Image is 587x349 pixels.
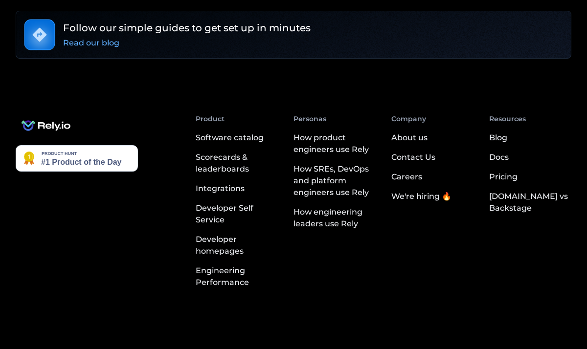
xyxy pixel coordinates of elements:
a: Developer Self Service [196,198,278,230]
a: Careers [391,167,422,187]
a: Engineering Performance [196,261,278,292]
a: Developer homepages [196,230,278,261]
a: Software catalog [196,128,278,148]
a: Contact Us [391,148,435,167]
a: How engineering leaders use Rely [293,202,376,234]
div: Company [391,114,426,124]
a: Pricing [489,167,518,187]
div: Careers [391,171,422,183]
div: [DOMAIN_NAME] vs Backstage [489,191,571,214]
div: How engineering leaders use Rely [293,206,376,230]
a: Docs [489,148,509,167]
div: Pricing [489,171,518,183]
div: Docs [489,152,509,163]
div: Developer Self Service [196,202,278,226]
a: [DOMAIN_NAME] vs Backstage [489,187,571,218]
h6: Follow our simple guides to get set up in minutes [63,21,311,35]
div: Personas [293,114,326,124]
div: Contact Us [391,152,435,163]
div: Read our blog [63,37,119,49]
div: Blog [489,132,507,144]
div: We're hiring 🔥 [391,191,452,202]
div: Developer homepages [196,234,278,257]
div: Product [196,114,225,124]
div: Resources [489,114,526,124]
img: Rely.io - The developer portal with an AI assistant you can speak with | Product Hunt [16,145,138,172]
div: Integrations [196,183,245,195]
a: We're hiring 🔥 [391,187,452,206]
a: How product engineers use Rely [293,128,376,159]
a: Follow our simple guides to get set up in minutesRead our blog [16,11,571,59]
div: Software catalog [196,132,264,144]
a: Blog [489,128,507,148]
div: About us [391,132,428,144]
div: How SREs, DevOps and platform engineers use Rely [293,163,376,198]
iframe: Chatbot [522,284,573,335]
a: Integrations [196,179,278,198]
a: Scorecards & leaderboards [196,148,278,179]
div: Engineering Performance [196,265,278,288]
a: How SREs, DevOps and platform engineers use Rely [293,159,376,202]
div: Scorecards & leaderboards [196,152,278,175]
a: About us [391,128,428,148]
div: How product engineers use Rely [293,132,376,155]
